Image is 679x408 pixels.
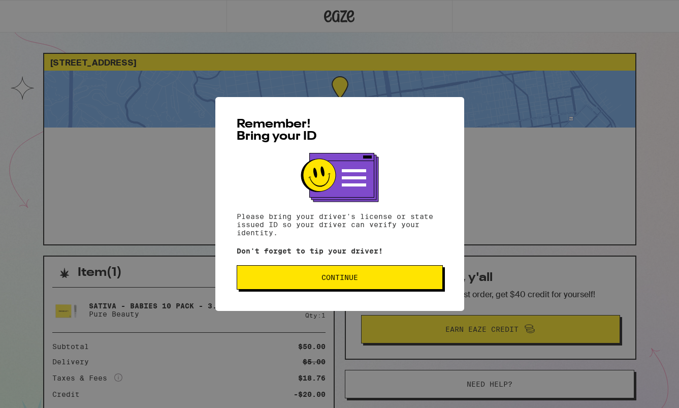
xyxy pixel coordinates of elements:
p: Please bring your driver's license or state issued ID so your driver can verify your identity. [237,212,443,237]
span: Help [23,7,44,16]
span: Continue [321,274,358,281]
span: Remember! Bring your ID [237,118,317,143]
button: Continue [237,265,443,290]
p: Don't forget to tip your driver! [237,247,443,255]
